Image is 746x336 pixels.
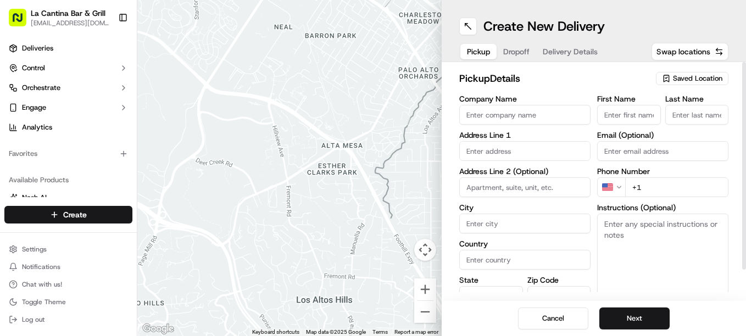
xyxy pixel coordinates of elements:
[109,255,133,263] span: Pylon
[4,99,132,116] button: Engage
[97,200,120,209] span: [DATE]
[34,200,89,209] span: [PERSON_NAME]
[483,18,605,35] h1: Create New Delivery
[22,298,66,306] span: Toggle Theme
[22,193,47,203] span: Nash AI
[4,119,132,136] a: Analytics
[31,8,105,19] button: La Cantina Bar & Grill
[503,46,530,57] span: Dropoff
[372,329,388,335] a: Terms (opens in new tab)
[31,19,109,27] button: [EMAIL_ADDRESS][DOMAIN_NAME]
[88,170,111,179] span: [DATE]
[22,171,31,180] img: 1736555255976-a54dd68f-1ca7-489b-9aae-adbdc363a1c4
[4,277,132,292] button: Chat with us!
[140,322,176,336] a: Open this area in Google Maps (opens a new window)
[252,328,299,336] button: Keyboard shortcuts
[656,46,710,57] span: Swap locations
[88,241,181,261] a: 💻API Documentation
[518,307,588,329] button: Cancel
[597,95,661,103] label: First Name
[104,245,176,256] span: API Documentation
[459,240,591,248] label: Country
[49,105,180,116] div: Start new chat
[11,11,33,33] img: Nash
[93,247,102,255] div: 💻
[656,71,728,86] button: Saved Location
[77,254,133,263] a: Powered byPylon
[597,167,728,175] label: Phone Number
[459,177,591,197] input: Apartment, suite, unit, etc.
[4,59,132,77] button: Control
[4,294,132,310] button: Toggle Theme
[4,79,132,97] button: Orchestrate
[4,242,132,257] button: Settings
[414,301,436,323] button: Zoom out
[4,171,132,189] div: Available Products
[22,315,44,324] span: Log out
[4,40,132,57] a: Deliveries
[459,95,591,103] label: Company Name
[459,105,591,125] input: Enter company name
[459,167,591,175] label: Address Line 2 (Optional)
[4,145,132,163] div: Favorites
[597,204,728,211] label: Instructions (Optional)
[22,262,60,271] span: Notifications
[22,83,60,93] span: Orchestrate
[22,245,84,256] span: Knowledge Base
[187,108,200,121] button: Start new chat
[91,200,95,209] span: •
[665,105,729,125] input: Enter last name
[459,250,591,270] input: Enter country
[459,276,523,284] label: State
[597,131,728,139] label: Email (Optional)
[4,259,132,275] button: Notifications
[597,141,728,161] input: Enter email address
[459,214,591,233] input: Enter city
[459,131,591,139] label: Address Line 1
[170,141,200,154] button: See all
[22,245,47,254] span: Settings
[11,247,20,255] div: 📗
[414,239,436,261] button: Map camera controls
[11,105,31,125] img: 1736555255976-a54dd68f-1ca7-489b-9aae-adbdc363a1c4
[4,312,132,327] button: Log out
[29,71,198,82] input: Got a question? Start typing here...
[459,141,591,161] input: Enter address
[414,278,436,300] button: Zoom in
[11,143,74,152] div: Past conversations
[527,276,591,284] label: Zip Code
[22,200,31,209] img: 1736555255976-a54dd68f-1ca7-489b-9aae-adbdc363a1c4
[63,209,87,220] span: Create
[11,44,200,61] p: Welcome 👋
[22,280,62,289] span: Chat with us!
[665,95,729,103] label: Last Name
[11,189,29,207] img: Masood Aslam
[4,189,132,206] button: Nash AI
[599,307,670,329] button: Next
[7,241,88,261] a: 📗Knowledge Base
[22,103,46,113] span: Engage
[394,329,438,335] a: Report a map error
[4,4,114,31] button: La Cantina Bar & Grill[EMAIL_ADDRESS][DOMAIN_NAME]
[306,329,366,335] span: Map data ©2025 Google
[9,193,128,203] a: Nash AI
[652,43,728,60] button: Swap locations
[625,177,728,197] input: Enter phone number
[467,46,490,57] span: Pickup
[459,286,523,306] input: Enter state
[527,286,591,306] input: Enter zip code
[22,43,53,53] span: Deliveries
[673,74,722,83] span: Saved Location
[23,105,43,125] img: 9188753566659_6852d8bf1fb38e338040_72.png
[22,122,52,132] span: Analytics
[459,71,649,86] h2: pickup Details
[459,204,591,211] label: City
[140,322,176,336] img: Google
[597,105,661,125] input: Enter first name
[49,116,151,125] div: We're available if you need us!
[11,160,29,177] img: Regen Pajulas
[34,170,80,179] span: Regen Pajulas
[82,170,86,179] span: •
[4,206,132,223] button: Create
